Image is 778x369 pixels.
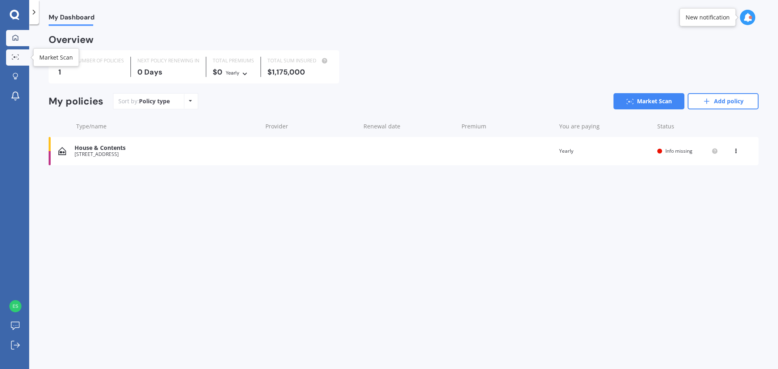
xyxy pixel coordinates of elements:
img: 24e653bb3dd8a93cfbc38fc42715f2c1 [9,300,21,312]
div: House & Contents [75,145,258,151]
a: Add policy [688,93,759,109]
div: Overview [49,36,94,44]
div: New notification [686,13,730,21]
div: NEXT POLICY RENEWING IN [137,57,199,65]
div: $0 [213,68,254,77]
div: My policies [49,96,103,107]
div: TOTAL NUMBER OF POLICIES [58,57,124,65]
a: Market Scan [613,93,684,109]
div: Premium [462,122,553,130]
div: [STREET_ADDRESS] [75,151,258,157]
img: House & Contents [58,147,66,155]
div: Type/name [76,122,259,130]
div: Policy type [139,97,170,105]
div: Renewal date [363,122,455,130]
div: TOTAL PREMIUMS [213,57,254,65]
span: Info missing [665,147,693,154]
div: You are paying [559,122,651,130]
span: My Dashboard [49,13,94,24]
div: Yearly [226,69,239,77]
div: Provider [265,122,357,130]
div: Yearly [559,147,651,155]
div: Sort by: [118,97,170,105]
div: Market Scan [39,53,73,62]
div: TOTAL SUM INSURED [267,57,329,65]
div: 1 [58,68,124,76]
div: Status [657,122,718,130]
div: 0 Days [137,68,199,76]
div: $1,175,000 [267,68,329,76]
